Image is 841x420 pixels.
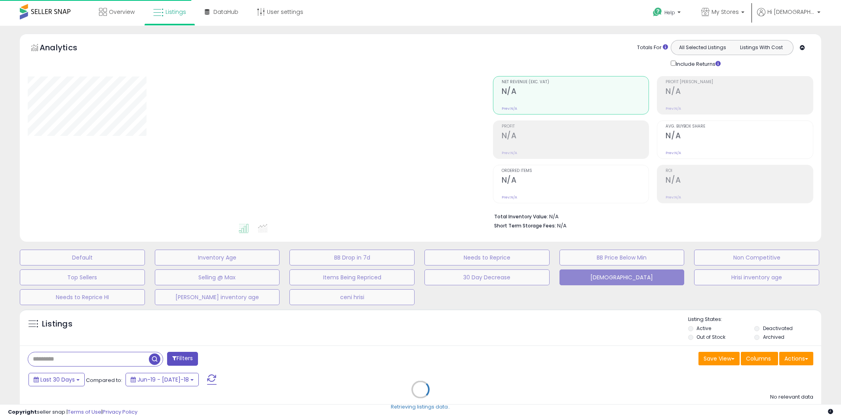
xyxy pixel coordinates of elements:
h2: N/A [502,176,649,186]
span: Help [664,9,675,16]
h2: N/A [502,131,649,142]
span: Listings [166,8,186,16]
b: Short Term Storage Fees: [494,222,556,229]
small: Prev: N/A [666,195,681,200]
div: seller snap | | [8,409,137,416]
small: Prev: N/A [666,151,681,155]
button: Default [20,250,145,265]
small: Prev: N/A [502,106,517,111]
button: All Selected Listings [673,42,732,53]
b: Total Inventory Value: [494,213,548,220]
button: [DEMOGRAPHIC_DATA] [559,269,685,285]
span: ROI [666,169,813,173]
h2: N/A [502,87,649,97]
button: Hrisi inventory age [694,269,819,285]
small: Prev: N/A [502,151,517,155]
button: Needs to Reprice HI [20,289,145,305]
button: Needs to Reprice [424,250,550,265]
button: BB Price Below Min [559,250,685,265]
span: Hi [DEMOGRAPHIC_DATA] [767,8,815,16]
i: Get Help [653,7,662,17]
span: DataHub [213,8,238,16]
span: Overview [109,8,135,16]
small: Prev: N/A [502,195,517,200]
button: Items Being Repriced [289,269,415,285]
strong: Copyright [8,408,37,416]
button: Top Sellers [20,269,145,285]
button: Listings With Cost [732,42,791,53]
h2: N/A [666,131,813,142]
span: N/A [557,222,567,229]
small: Prev: N/A [666,106,681,111]
span: Avg. Buybox Share [666,124,813,129]
h5: Analytics [40,42,93,55]
button: Inventory Age [155,250,280,265]
button: 30 Day Decrease [424,269,550,285]
h2: N/A [666,87,813,97]
button: BB Drop in 7d [289,250,415,265]
span: Profit [PERSON_NAME] [666,80,813,84]
button: Selling @ Max [155,269,280,285]
div: Include Returns [665,59,730,68]
button: ceni hrisi [289,289,415,305]
h2: N/A [666,176,813,186]
a: Hi [DEMOGRAPHIC_DATA] [757,8,820,26]
div: Totals For [637,44,668,52]
span: Ordered Items [502,169,649,173]
span: Profit [502,124,649,129]
button: [PERSON_NAME] inventory age [155,289,280,305]
div: Retrieving listings data.. [391,403,450,410]
li: N/A [494,211,807,221]
span: Net Revenue (Exc. VAT) [502,80,649,84]
a: Help [647,1,689,26]
span: My Stores [712,8,739,16]
button: Non Competitive [694,250,819,265]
